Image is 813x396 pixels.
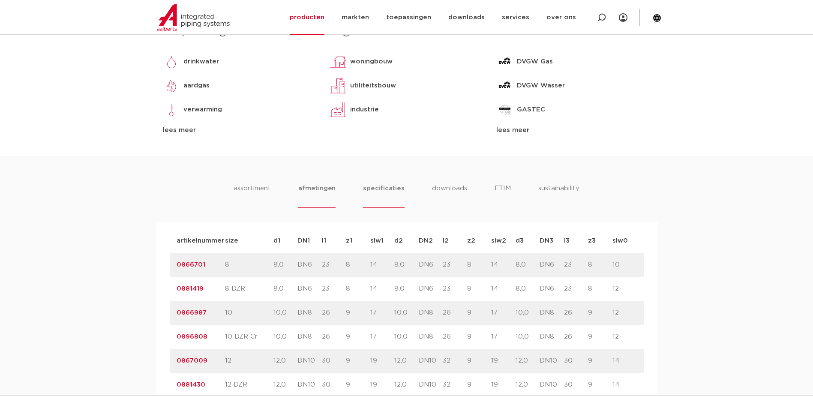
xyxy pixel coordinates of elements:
[517,81,565,91] p: DVGW Wasser
[394,332,419,342] p: 10,0
[298,183,336,208] li: afmetingen
[564,308,588,318] p: 26
[588,260,612,270] p: 8
[516,308,540,318] p: 10,0
[564,236,588,246] p: l3
[467,332,492,342] p: 9
[491,332,516,342] p: 17
[273,308,298,318] p: 10,0
[496,77,513,94] img: DVGW Wasser
[394,308,419,318] p: 10,0
[491,260,516,270] p: 14
[443,332,467,342] p: 26
[183,57,219,67] p: drinkwater
[273,284,298,294] p: 8,0
[517,105,545,115] p: GASTEC
[564,332,588,342] p: 26
[467,284,492,294] p: 8
[330,101,347,118] img: industrie
[346,236,370,246] p: z1
[516,284,540,294] p: 8,0
[443,356,467,366] p: 32
[394,284,419,294] p: 8,0
[496,101,513,118] img: GASTEC
[177,309,207,316] a: 0866987
[467,380,492,390] p: 9
[443,236,467,246] p: l2
[419,380,443,390] p: DN10
[225,332,273,342] p: 10 DZR Cr
[612,308,637,318] p: 12
[419,332,443,342] p: DN8
[370,332,395,342] p: 17
[346,332,370,342] p: 9
[273,260,298,270] p: 8,0
[540,260,564,270] p: DN6
[297,236,322,246] p: DN1
[370,284,395,294] p: 14
[322,380,346,390] p: 30
[225,356,273,366] p: 12
[346,356,370,366] p: 9
[419,356,443,366] p: DN10
[540,332,564,342] p: DN8
[346,284,370,294] p: 8
[394,236,419,246] p: d2
[394,356,419,366] p: 12,0
[612,332,637,342] p: 12
[564,260,588,270] p: 23
[443,260,467,270] p: 23
[564,380,588,390] p: 30
[163,101,180,118] img: verwarming
[322,332,346,342] p: 26
[350,57,393,67] p: woningbouw
[163,125,317,135] div: lees meer
[419,236,443,246] p: DN2
[322,308,346,318] p: 26
[225,236,273,246] p: size
[350,81,396,91] p: utiliteitsbouw
[297,356,322,366] p: DN10
[538,183,579,208] li: sustainability
[177,333,207,340] a: 0896808
[588,380,612,390] p: 9
[183,105,222,115] p: verwarming
[588,356,612,366] p: 9
[273,236,298,246] p: d1
[297,308,322,318] p: DN8
[517,57,553,67] p: DVGW Gas
[540,284,564,294] p: DN6
[612,236,637,246] p: slw0
[183,81,210,91] p: aardgas
[467,308,492,318] p: 9
[273,332,298,342] p: 10,0
[516,356,540,366] p: 12,0
[516,332,540,342] p: 10,0
[419,260,443,270] p: DN6
[419,284,443,294] p: DN6
[363,183,404,208] li: specificaties
[346,380,370,390] p: 9
[419,308,443,318] p: DN8
[370,308,395,318] p: 17
[370,236,395,246] p: slw1
[297,332,322,342] p: DN8
[322,236,346,246] p: l1
[163,53,180,70] img: drinkwater
[443,380,467,390] p: 32
[163,77,180,94] img: aardgas
[491,380,516,390] p: 19
[346,308,370,318] p: 9
[496,53,513,70] img: DVGW Gas
[322,260,346,270] p: 23
[297,260,322,270] p: DN6
[467,260,492,270] p: 8
[588,284,612,294] p: 8
[516,260,540,270] p: 8,0
[588,332,612,342] p: 9
[612,380,637,390] p: 14
[443,308,467,318] p: 26
[370,260,395,270] p: 14
[491,284,516,294] p: 14
[297,380,322,390] p: DN10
